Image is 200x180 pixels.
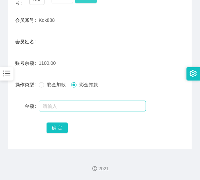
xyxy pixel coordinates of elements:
label: 操作类型 [15,82,39,87]
span: 彩金扣款 [77,82,101,87]
i: 图标: setting [190,70,197,77]
i: 图标: copyright [92,166,97,171]
input: 请输入 [39,101,146,111]
label: 金额 [25,103,39,109]
label: 账号余额 [15,60,39,66]
label: 会员姓名 [15,39,39,44]
span: 彩金加款 [44,82,68,87]
label: 会员账号 [15,17,39,23]
span: Kok888 [39,17,55,23]
button: 确 定 [47,123,68,133]
span: 1100.00 [39,60,56,66]
i: 图标: bars [2,69,11,78]
div: 2021 [5,165,195,172]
